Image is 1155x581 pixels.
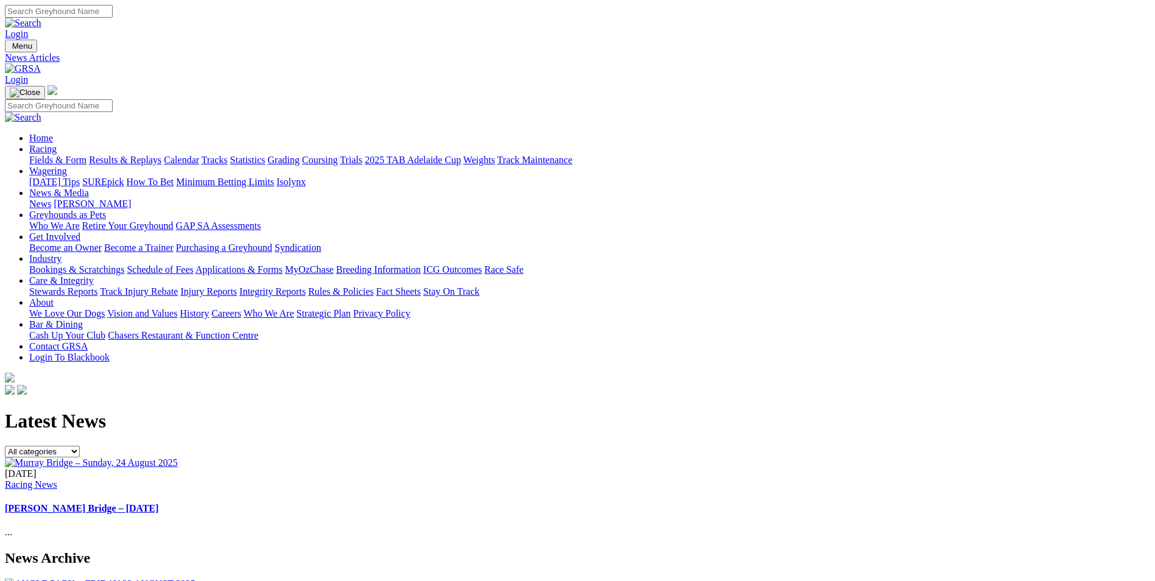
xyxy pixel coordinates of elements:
[365,155,461,165] a: 2025 TAB Adelaide Cup
[29,166,67,176] a: Wagering
[100,286,178,297] a: Track Injury Rebate
[195,264,283,275] a: Applications & Forms
[82,177,124,187] a: SUREpick
[29,177,1150,188] div: Wagering
[29,220,1150,231] div: Greyhounds as Pets
[29,308,1150,319] div: About
[484,264,523,275] a: Race Safe
[127,177,174,187] a: How To Bet
[47,85,57,95] img: logo-grsa-white.png
[5,410,1150,432] h1: Latest News
[180,286,237,297] a: Injury Reports
[5,18,41,29] img: Search
[5,5,113,18] input: Search
[5,468,37,479] span: [DATE]
[107,308,177,319] a: Vision and Values
[29,286,1150,297] div: Care & Integrity
[5,468,1150,538] div: ...
[29,210,106,220] a: Greyhounds as Pets
[336,264,421,275] a: Breeding Information
[176,220,261,231] a: GAP SA Assessments
[29,188,89,198] a: News & Media
[5,457,178,468] img: Murray Bridge – Sunday, 24 August 2025
[29,264,1150,275] div: Industry
[340,155,362,165] a: Trials
[5,40,37,52] button: Toggle navigation
[108,330,258,340] a: Chasers Restaurant & Function Centre
[276,177,306,187] a: Isolynx
[29,308,105,319] a: We Love Our Dogs
[244,308,294,319] a: Who We Are
[353,308,410,319] a: Privacy Policy
[82,220,174,231] a: Retire Your Greyhound
[5,373,15,382] img: logo-grsa-white.png
[5,385,15,395] img: facebook.svg
[5,503,159,513] a: [PERSON_NAME] Bridge – [DATE]
[29,242,1150,253] div: Get Involved
[268,155,300,165] a: Grading
[104,242,174,253] a: Become a Trainer
[302,155,338,165] a: Coursing
[29,297,54,308] a: About
[211,308,241,319] a: Careers
[176,177,274,187] a: Minimum Betting Limits
[127,264,193,275] a: Schedule of Fees
[164,155,199,165] a: Calendar
[5,86,45,99] button: Toggle navigation
[5,479,57,490] a: Racing News
[29,319,83,329] a: Bar & Dining
[89,155,161,165] a: Results & Replays
[423,286,479,297] a: Stay On Track
[5,74,28,85] a: Login
[29,253,61,264] a: Industry
[423,264,482,275] a: ICG Outcomes
[5,52,1150,63] a: News Articles
[5,29,28,39] a: Login
[5,63,41,74] img: GRSA
[29,155,86,165] a: Fields & Form
[29,231,80,242] a: Get Involved
[463,155,495,165] a: Weights
[5,550,1150,566] h2: News Archive
[29,199,51,209] a: News
[10,88,40,97] img: Close
[29,144,57,154] a: Racing
[29,242,102,253] a: Become an Owner
[285,264,334,275] a: MyOzChase
[29,330,1150,341] div: Bar & Dining
[12,41,32,51] span: Menu
[376,286,421,297] a: Fact Sheets
[17,385,27,395] img: twitter.svg
[29,155,1150,166] div: Racing
[5,99,113,112] input: Search
[202,155,228,165] a: Tracks
[29,341,88,351] a: Contact GRSA
[29,177,80,187] a: [DATE] Tips
[29,275,94,286] a: Care & Integrity
[308,286,374,297] a: Rules & Policies
[29,352,110,362] a: Login To Blackbook
[5,112,41,123] img: Search
[29,330,105,340] a: Cash Up Your Club
[297,308,351,319] a: Strategic Plan
[29,220,80,231] a: Who We Are
[29,264,124,275] a: Bookings & Scratchings
[497,155,572,165] a: Track Maintenance
[176,242,272,253] a: Purchasing a Greyhound
[29,286,97,297] a: Stewards Reports
[54,199,131,209] a: [PERSON_NAME]
[275,242,321,253] a: Syndication
[29,133,53,143] a: Home
[230,155,265,165] a: Statistics
[239,286,306,297] a: Integrity Reports
[29,199,1150,210] div: News & Media
[180,308,209,319] a: History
